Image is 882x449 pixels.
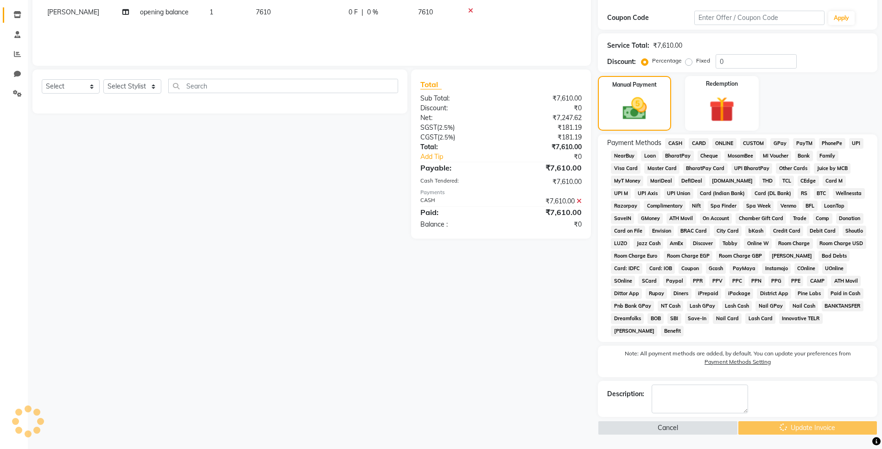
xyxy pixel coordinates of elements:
[413,94,501,103] div: Sub Total:
[831,276,861,286] span: ATH Movil
[653,41,682,51] div: ₹7,610.00
[413,220,501,229] div: Balance :
[779,313,823,324] span: Innovative TELR
[776,163,810,174] span: Other Cards
[712,138,736,149] span: ONLINE
[418,8,433,16] span: 7610
[803,201,818,211] span: BFL
[701,94,742,125] img: _gift.svg
[722,301,752,311] span: Lash Cash
[683,163,728,174] span: BharatPay Card
[501,207,589,218] div: ₹7,610.00
[367,7,378,17] span: 0 %
[607,57,636,67] div: Discount:
[814,188,829,199] span: BTC
[794,263,819,274] span: COnline
[413,133,501,142] div: ( )
[615,95,655,123] img: _cash.svg
[638,213,663,224] span: GMoney
[611,288,642,299] span: Dittor App
[420,123,437,132] span: SGST
[501,177,589,187] div: ₹7,610.00
[501,113,589,123] div: ₹7,247.62
[413,123,501,133] div: ( )
[704,358,771,366] label: Payment Methods Setting
[689,138,709,149] span: CARD
[501,162,589,173] div: ₹7,610.00
[730,263,758,274] span: PayMaya
[779,176,794,186] span: TCL
[731,163,773,174] span: UPI BharatPay
[706,80,738,88] label: Redemption
[661,326,684,336] span: Benefit
[679,263,702,274] span: Coupon
[678,226,710,236] span: BRAC Card
[439,124,453,131] span: 2.5%
[814,163,850,174] span: Juice by MCB
[611,188,631,199] span: UPI M
[666,213,696,224] span: ATH Movil
[694,11,825,25] input: Enter Offer / Coupon Code
[501,133,589,142] div: ₹181.19
[362,7,363,17] span: |
[611,226,645,236] span: Card on File
[719,238,740,249] span: Tabby
[168,79,398,93] input: Search
[714,226,742,236] span: City Card
[634,238,663,249] span: Jazz Cash
[822,301,863,311] span: BANKTANSFER
[740,138,767,149] span: CUSTOM
[759,176,775,186] span: THD
[823,176,846,186] span: Card M
[607,349,868,370] label: Note: All payment methods are added, by default. You can update your preferences from
[725,288,753,299] span: iPackage
[736,213,786,224] span: Chamber Gift Card
[793,138,815,149] span: PayTM
[649,226,674,236] span: Envision
[743,201,774,211] span: Spa Week
[671,288,692,299] span: Diners
[770,138,789,149] span: GPay
[819,251,850,261] span: Bad Debts
[795,151,813,161] span: Bank
[762,263,791,274] span: Instamojo
[689,201,704,211] span: Nift
[833,188,865,199] span: Wellnessta
[685,313,710,324] span: Save-In
[687,301,718,311] span: Lash GPay
[644,163,679,174] span: Master Card
[256,8,271,16] span: 7610
[819,138,845,149] span: PhonePe
[760,151,791,161] span: MI Voucher
[501,123,589,133] div: ₹181.19
[420,133,438,141] span: CGST
[611,151,637,161] span: NearBuy
[757,288,791,299] span: District App
[822,263,847,274] span: UOnline
[611,301,654,311] span: Pnb Bank GPay
[679,176,705,186] span: DefiDeal
[607,13,694,23] div: Coupon Code
[769,251,815,261] span: [PERSON_NAME]
[47,8,99,16] span: [PERSON_NAME]
[607,138,661,148] span: Payment Methods
[413,177,501,187] div: Cash Tendered:
[836,213,863,224] span: Donation
[798,188,810,199] span: RS
[697,188,748,199] span: Card (Indian Bank)
[611,251,660,261] span: Room Charge Euro
[140,8,189,16] span: opening balance
[658,301,683,311] span: NT Cash
[770,226,803,236] span: Credit Card
[413,196,501,206] div: CASH
[647,176,675,186] span: MariDeal
[807,226,839,236] span: Debit Card
[611,238,630,249] span: LUZO
[713,313,742,324] span: Nail Card
[647,313,664,324] span: BOB
[745,313,775,324] span: Lash Card
[611,201,640,211] span: Razorpay
[828,288,863,299] span: Paid in Cash
[611,263,642,274] span: Card: IDFC
[420,80,442,89] span: Total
